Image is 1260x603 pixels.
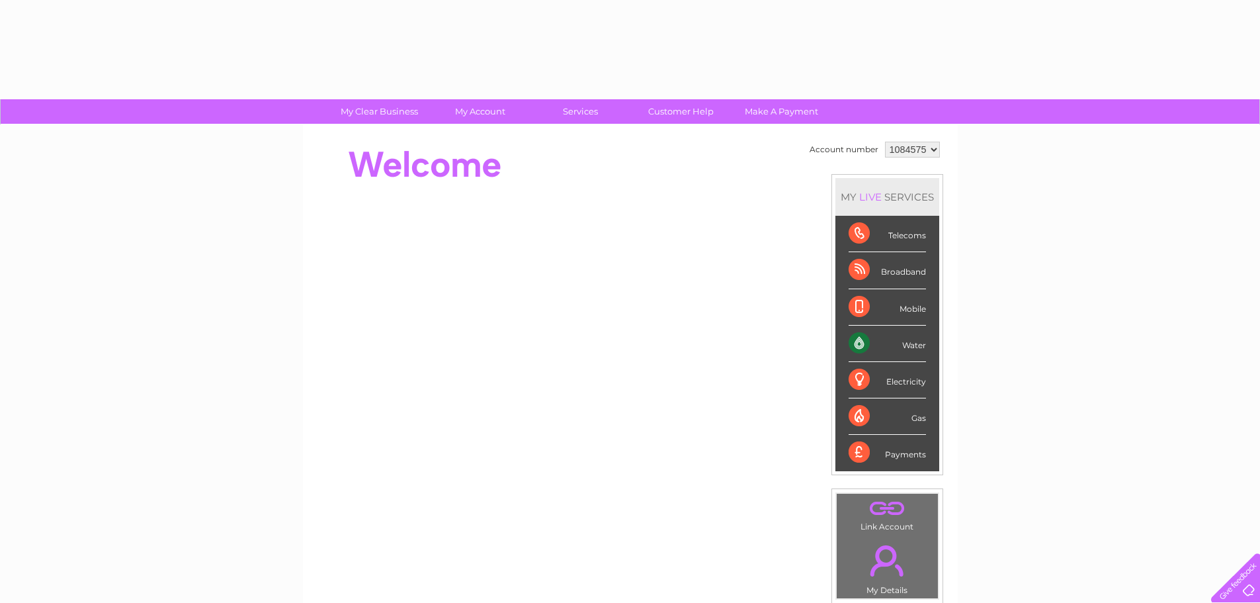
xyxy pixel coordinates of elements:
[806,138,882,161] td: Account number
[849,326,926,362] div: Water
[626,99,735,124] a: Customer Help
[849,398,926,435] div: Gas
[857,191,884,203] div: LIVE
[849,289,926,326] div: Mobile
[835,178,939,216] div: MY SERVICES
[526,99,635,124] a: Services
[840,497,935,520] a: .
[836,493,939,535] td: Link Account
[849,362,926,398] div: Electricity
[840,537,935,584] a: .
[836,534,939,599] td: My Details
[849,216,926,252] div: Telecoms
[849,252,926,289] div: Broadband
[849,435,926,471] div: Payments
[727,99,836,124] a: Make A Payment
[425,99,534,124] a: My Account
[325,99,434,124] a: My Clear Business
